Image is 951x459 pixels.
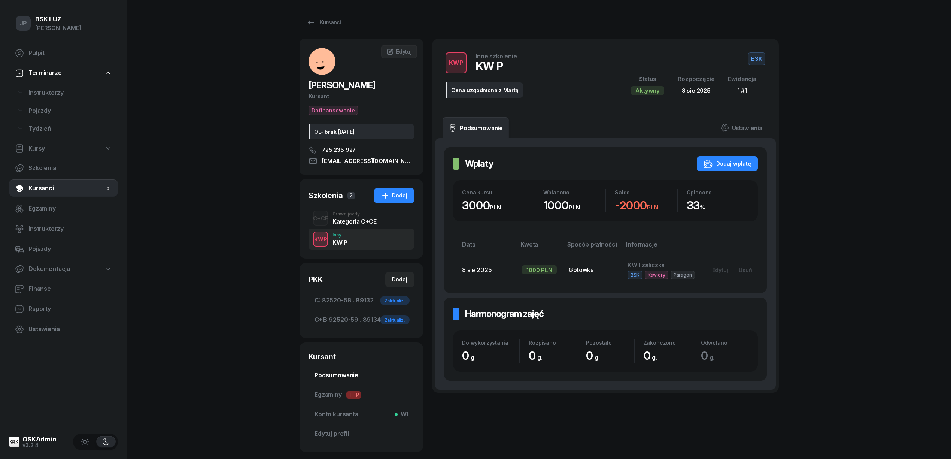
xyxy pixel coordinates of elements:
[28,48,112,58] span: Pulpit
[381,191,407,200] div: Dodaj
[9,437,19,447] img: logo-xs@2x.png
[309,106,358,115] button: Dofinansowanie
[739,267,752,273] div: Usuń
[332,239,347,245] div: KW P
[28,68,61,78] span: Terminarze
[346,391,354,399] span: T
[28,264,70,274] span: Dokumentacja
[475,59,517,73] div: KW P
[300,15,347,30] a: Kursanci
[309,311,414,329] a: C+E:92520-59...89134Zaktualiz.
[462,349,480,362] span: 0
[380,296,410,305] div: Zaktualiz.
[385,272,414,287] button: Dodaj
[19,20,27,27] span: JP
[309,366,414,384] a: Podsumowanie
[396,48,412,55] span: Edytuj
[309,425,414,443] a: Edytuj profil
[586,339,634,346] div: Pozostało
[315,296,320,305] span: C:
[543,199,606,212] div: 1000
[715,117,768,138] a: Ustawienia
[28,163,112,173] span: Szkolenia
[712,267,728,273] div: Edytuj
[28,144,45,154] span: Kursy
[28,88,112,98] span: Instruktorzy
[309,351,414,362] div: Kursant
[309,145,414,154] a: 725 235 927
[465,158,493,170] h2: Wpłaty
[9,140,118,157] a: Kursy
[644,339,692,346] div: Zakończono
[315,371,408,380] span: Podsumowanie
[529,339,577,346] div: Rozpisano
[707,264,733,276] button: Edytuj
[687,189,749,196] div: Opłacono
[22,102,118,120] a: Pojazdy
[28,124,112,134] span: Tydzień
[315,410,408,419] span: Konto kursanta
[9,240,118,258] a: Pojazdy
[701,349,718,362] span: 0
[697,156,758,171] button: Dodaj wpłatę
[701,339,749,346] div: Odwołano
[462,199,534,212] div: 3000
[309,80,375,91] span: [PERSON_NAME]
[645,271,668,279] span: Kawiory
[309,208,414,229] button: C+CEPrawo jazdyKategoria C+CE
[398,410,408,419] span: Wł
[595,354,600,361] small: g.
[728,86,756,96] div: 1 #1
[28,324,112,334] span: Ustawienia
[315,390,408,400] span: Egzaminy
[315,296,408,305] span: 82520-58...89132
[310,214,331,223] div: C+CE
[309,292,414,309] a: C:82520-58...89132Zaktualiz.
[9,280,118,298] a: Finanse
[631,86,664,95] div: Aktywny
[475,53,517,59] div: Inne szkolenie
[28,304,112,314] span: Raporty
[313,232,328,247] button: KWP
[309,157,414,166] a: [EMAIL_ADDRESS][DOMAIN_NAME]
[9,179,118,197] a: Kursanci
[9,200,118,218] a: Egzaminy
[446,52,467,73] button: KWP
[687,199,749,212] div: 33
[586,349,634,363] div: 0
[309,405,414,423] a: Konto kursantaWł
[28,284,112,294] span: Finanse
[315,315,408,325] span: 92520-59...89134
[615,199,677,212] div: -2000
[9,220,118,238] a: Instruktorzy
[647,204,658,211] small: PLN
[9,159,118,177] a: Szkolenia
[381,45,417,58] a: Edytuj
[543,189,606,196] div: Wpłacono
[728,74,756,84] div: Ewidencja
[446,57,467,69] div: KWP
[28,224,112,234] span: Instruktorzy
[652,354,657,361] small: g.
[710,354,715,361] small: g.
[522,265,557,274] div: 1000 PLN
[733,264,757,276] button: Usuń
[315,429,408,439] span: Edytuj profil
[322,157,414,166] span: [EMAIL_ADDRESS][DOMAIN_NAME]
[490,204,501,211] small: PLN
[354,391,361,399] span: P
[529,349,546,362] span: 0
[628,271,642,279] span: BSK
[28,204,112,214] span: Egzaminy
[309,190,343,201] div: Szkolenia
[313,211,328,226] button: C+CE
[678,74,714,84] div: Rozpoczęcie
[315,315,327,325] span: C+E:
[28,106,112,116] span: Pojazdy
[9,320,118,338] a: Ustawienia
[700,204,705,211] small: %
[311,235,330,244] div: KWP
[644,349,661,362] span: 0
[9,44,118,62] a: Pulpit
